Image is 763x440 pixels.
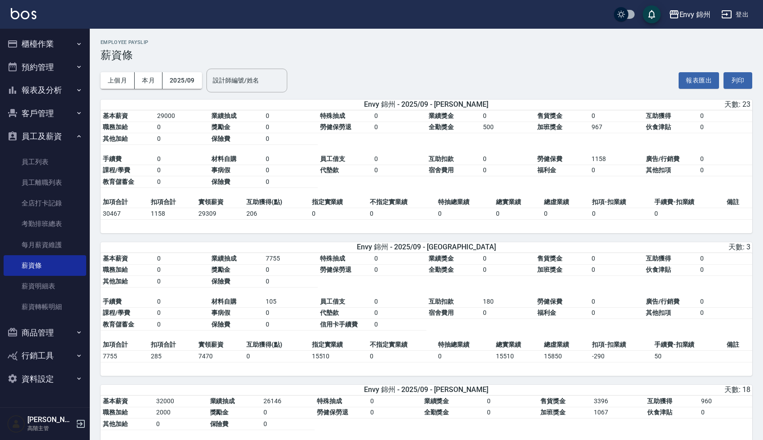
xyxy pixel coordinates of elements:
[698,253,752,265] td: 0
[261,418,315,430] td: 0
[310,339,368,351] td: 指定實業績
[155,176,209,188] td: 0
[103,420,128,427] span: 其他加給
[646,266,671,273] span: 伙食津貼
[196,339,244,351] td: 實領薪資
[211,255,237,262] span: 業績抽成
[698,122,752,133] td: 0
[103,123,128,131] span: 職務加給
[4,78,86,102] button: 報表及分析
[724,339,752,351] td: 備註
[698,307,752,319] td: 0
[211,178,230,185] span: 保險費
[357,243,496,252] span: Envy 錦州 - 2025/09 - [GEOGRAPHIC_DATA]
[103,409,128,416] span: 職務加給
[211,309,230,316] span: 事病假
[101,72,135,89] button: 上個月
[263,176,318,188] td: 0
[4,213,86,234] a: 考勤排班總表
[135,72,162,89] button: 本月
[372,153,426,165] td: 0
[310,196,368,208] td: 指定實業績
[589,110,644,122] td: 0
[436,196,494,208] td: 特抽總業績
[542,350,590,362] td: 15850
[101,39,752,45] h2: Employee Payslip
[481,110,535,122] td: 0
[364,385,488,395] span: Envy 錦州 - 2025/09 - [PERSON_NAME]
[263,296,318,308] td: 105
[537,112,562,119] span: 售貨獎金
[481,264,535,276] td: 0
[211,321,230,328] span: 保險費
[537,266,562,273] span: 加班獎金
[320,309,339,316] span: 代墊款
[103,155,122,162] span: 手續費
[537,298,562,305] span: 勞健保費
[103,112,128,119] span: 基本薪資
[149,208,197,219] td: 1158
[589,153,644,165] td: 1158
[368,396,421,407] td: 0
[590,196,652,208] td: 扣項-扣業績
[210,409,229,416] span: 獎勵金
[429,255,454,262] span: 業績獎金
[652,196,725,208] td: 手續費-扣業績
[481,122,535,133] td: 500
[494,339,542,351] td: 總實業績
[310,350,368,362] td: 15510
[424,397,449,405] span: 業績獎金
[589,165,644,176] td: 0
[436,208,494,219] td: 0
[155,264,209,276] td: 0
[590,350,652,362] td: -290
[155,165,209,176] td: 0
[724,196,752,208] td: 備註
[537,123,562,131] span: 加班獎金
[372,253,426,265] td: 0
[372,307,426,319] td: 0
[263,307,318,319] td: 0
[211,266,230,273] span: 獎勵金
[647,397,672,405] span: 互助獲得
[310,208,368,219] td: 0
[540,409,566,416] span: 加班獎金
[155,253,209,265] td: 0
[647,409,672,416] span: 伙食津貼
[481,296,535,308] td: 180
[263,253,318,265] td: 7755
[485,407,538,418] td: 0
[210,420,229,427] span: 保險費
[724,72,752,89] button: 列印
[646,112,671,119] span: 互助獲得
[27,424,73,432] p: 高階主管
[537,309,556,316] span: 福利金
[103,321,134,328] span: 教育儲蓄金
[542,196,590,208] td: 總虛業績
[155,133,209,145] td: 0
[436,339,494,351] td: 特抽總業績
[162,72,202,89] button: 2025/09
[244,208,309,219] td: 206
[537,155,562,162] span: 勞健保費
[149,196,197,208] td: 扣項合計
[368,196,436,208] td: 不指定實業績
[429,266,454,273] span: 全勤獎金
[103,166,130,174] span: 課程/學費
[590,208,652,219] td: 0
[536,385,750,395] div: 天數: 18
[589,122,644,133] td: 967
[368,350,436,362] td: 0
[211,123,230,131] span: 獎勵金
[372,122,426,133] td: 0
[494,208,542,219] td: 0
[592,396,645,407] td: 3396
[652,339,725,351] td: 手續費-扣業績
[211,155,237,162] span: 材料自購
[320,166,339,174] span: 代墊款
[101,339,149,351] td: 加項合計
[372,165,426,176] td: 0
[652,350,725,362] td: 50
[646,309,671,316] span: 其他扣項
[652,208,725,219] td: 0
